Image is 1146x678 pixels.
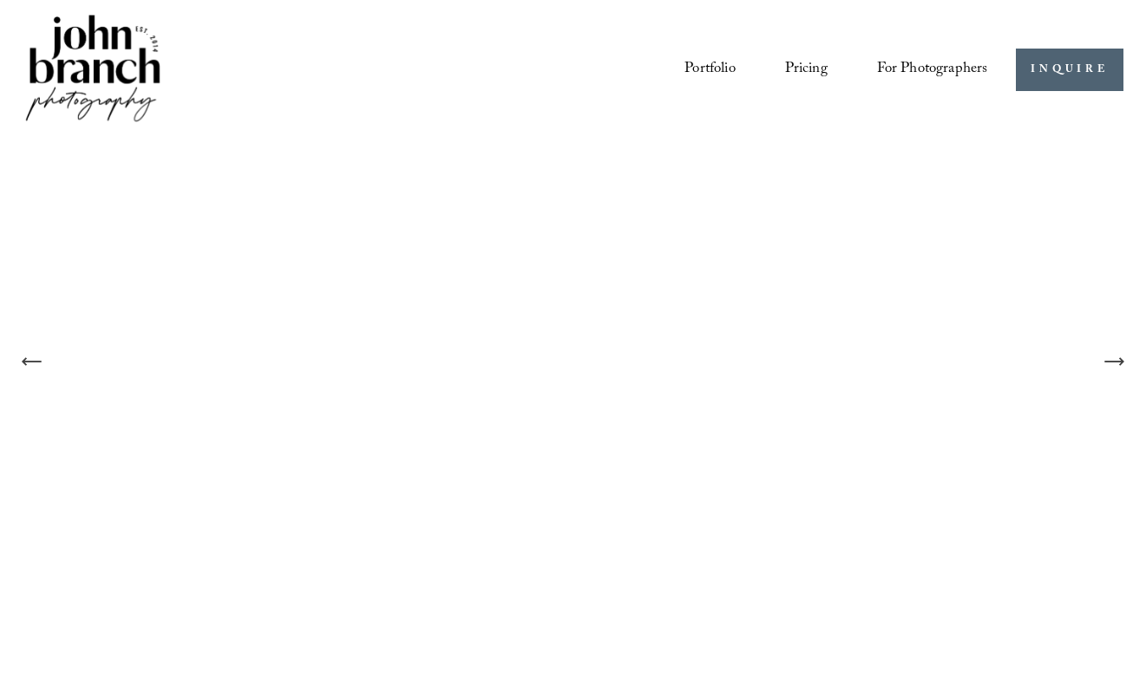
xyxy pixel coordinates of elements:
[23,11,163,128] img: John Branch IV Photography
[1095,342,1133,381] button: Next Slide
[785,54,828,86] a: Pricing
[877,54,988,86] a: folder dropdown
[13,342,51,381] button: Previous Slide
[877,55,988,85] span: For Photographers
[684,54,736,86] a: Portfolio
[1016,49,1123,91] a: INQUIRE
